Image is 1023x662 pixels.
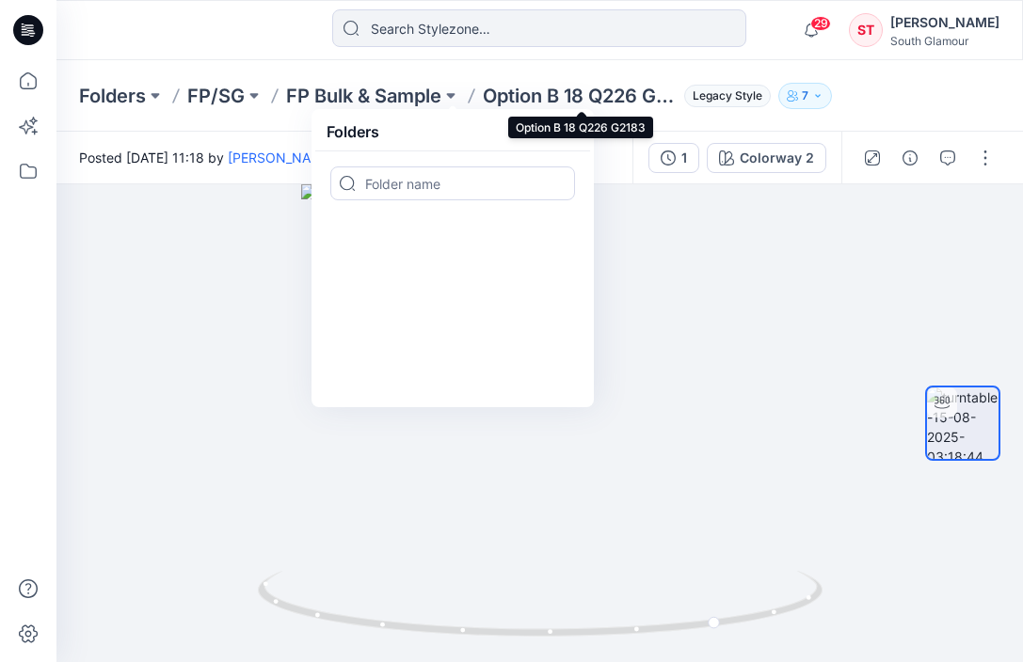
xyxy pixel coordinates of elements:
[286,83,441,109] a: FP Bulk & Sample
[849,13,883,47] div: ST
[332,9,746,47] input: Search Stylezone…
[740,148,814,168] div: Colorway 2
[330,166,575,200] input: Folder name
[681,148,687,168] div: 1
[315,113,391,150] h5: Folders
[228,150,334,165] a: [PERSON_NAME]
[79,83,146,109] a: Folders
[927,387,999,459] img: turntable-15-08-2025-03:18:44
[187,83,245,109] a: FP/SG
[684,85,771,107] span: Legacy Style
[810,16,831,31] span: 29
[79,148,334,167] span: Posted [DATE] 11:18 by
[707,143,826,173] button: Colorway 2
[483,83,677,109] p: Option B 18 Q226 G2183
[895,143,925,173] button: Details
[802,86,808,106] p: 7
[648,143,699,173] button: 1
[677,83,771,109] button: Legacy Style
[778,83,832,109] button: 7
[890,34,999,48] div: South Glamour
[890,11,999,34] div: [PERSON_NAME]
